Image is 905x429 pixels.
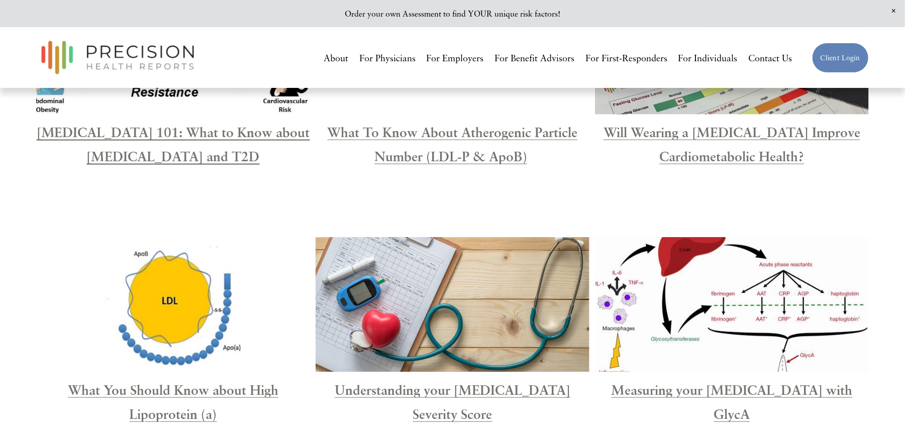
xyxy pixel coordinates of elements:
[585,49,667,67] a: For First-Responders
[611,382,852,422] a: Measuring your [MEDICAL_DATA] with GlycA
[324,49,348,67] a: About
[812,43,869,73] a: Client Login
[748,49,792,67] a: Contact Us
[494,49,574,67] a: For Benefit Advisors
[678,49,737,67] a: For Individuals
[359,49,416,67] a: For Physicians
[327,124,577,164] a: What To Know About Atherogenic Particle Number (LDL-P & ApoB)
[68,382,278,422] a: What You Should Know about High Lipoprotein (a)
[604,124,860,164] a: Will Wearing a [MEDICAL_DATA] Improve Cardiometabolic Health?
[335,382,570,422] a: Understanding your [MEDICAL_DATA] Severity Score
[37,124,310,164] a: [MEDICAL_DATA] 101: What to Know about [MEDICAL_DATA] and T2D
[427,49,484,67] a: For Employers
[855,381,905,429] iframe: Chat Widget
[36,36,199,79] img: Precision Health Reports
